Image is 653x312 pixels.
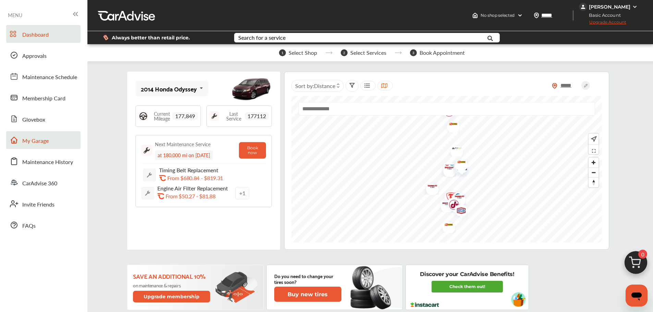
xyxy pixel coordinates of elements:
span: Maintenance History [22,158,73,167]
a: Approvals [6,46,81,64]
span: My Garage [22,137,49,146]
button: Book now [239,142,266,159]
span: 177,849 [172,112,198,120]
button: Zoom out [589,167,598,177]
a: +1 [235,187,249,199]
img: maintenance_logo [141,145,152,156]
canvas: Map [291,96,602,242]
span: Approvals [22,52,47,61]
iframe: Button to launch messaging window [626,285,648,307]
a: Maintenance History [6,152,81,170]
a: FAQs [6,216,81,234]
a: Maintenance Schedule [6,67,81,85]
img: logo-les-schwab.png [450,156,468,171]
div: Map marker [439,188,457,209]
img: logo-les-schwab.png [437,219,456,233]
img: header-home-logo.8d720a4f.svg [472,13,478,18]
span: Select Services [350,50,386,56]
a: Dashboard [6,25,81,43]
span: Current Mileage [152,111,172,121]
a: Glovebox [6,110,81,128]
button: Reset bearing to north [589,177,598,187]
a: Buy new tires [274,287,343,302]
a: Membership Card [6,89,81,107]
div: Map marker [449,157,467,179]
span: Dashboard [22,30,49,39]
img: logo-jiffylube.png [449,157,468,179]
div: Map marker [438,162,455,176]
span: Distance [314,82,335,90]
div: Map marker [448,159,465,177]
img: dollor_label_vector.a70140d1.svg [103,35,108,40]
img: WGsFRI8htEPBVLJbROoPRyZpYNWhNONpIPPETTm6eUC0GeLEiAAAAAElFTkSuQmCC [632,4,638,10]
div: Map marker [450,156,467,171]
span: Glovebox [22,115,45,124]
span: Always better than retail price. [112,35,190,40]
div: Map marker [442,194,459,215]
div: Map marker [450,201,467,223]
img: header-down-arrow.9dd2ce7d.svg [517,13,523,18]
img: maintenance_logo [209,111,219,121]
span: Maintenance Schedule [22,73,77,82]
p: on maintenance & repairs [133,283,211,288]
div: [PERSON_NAME] [589,4,630,10]
div: at 180,000 mi on [DATE] [155,150,213,160]
img: RSM_logo.png [445,142,463,157]
div: Map marker [443,195,460,217]
div: Map marker [437,219,455,233]
img: jVpblrzwTbfkPYzPPzSLxeg0AAAAASUVORK5CYII= [579,3,587,11]
p: Timing Belt Replacement [159,167,234,173]
span: CarAdvise 360 [22,179,57,188]
img: location_vector.a44bc228.svg [534,13,539,18]
span: No shop selected [481,13,515,18]
button: Buy new tires [274,287,341,302]
span: 3 [410,49,417,56]
a: CarAdvise 360 [6,174,81,191]
img: stepper-arrow.e24c07c6.svg [325,51,332,54]
div: + 1 [235,187,249,199]
span: Select Shop [289,50,317,56]
span: FAQs [22,222,36,230]
img: default_wrench_icon.d1a43860.svg [141,187,154,200]
span: 2 [341,49,348,56]
img: logo-valvoline.png [438,159,456,180]
div: Next Maintenance Service [155,141,210,148]
span: Invite Friends [22,200,55,209]
img: logo-mopar.png [447,189,465,208]
img: update-membership.81812027.svg [215,272,258,303]
p: Do you need to change your tires soon? [274,273,341,285]
div: Map marker [447,189,464,208]
img: header-divider.bc55588e.svg [573,10,573,21]
span: 0 [638,250,647,259]
div: Map marker [442,118,459,133]
div: Map marker [436,197,453,212]
p: Discover your CarAdvise Benefits! [420,271,514,278]
span: MENU [8,12,22,18]
span: Basic Account [580,12,626,19]
img: logo-discount-tire.png [436,197,454,212]
img: logo-discount-tire.png [438,162,456,176]
img: logo-americas-tire.png [421,180,439,195]
span: Zoom in [589,158,598,167]
span: 177112 [245,112,269,120]
img: steering_logo [138,111,148,121]
img: logo-les-schwab.png [442,118,460,133]
img: recenter.ce011a49.svg [590,135,597,143]
p: Engine Air Filter Replacement [157,185,233,191]
p: Save an additional 10% [133,272,211,280]
img: new-tire.a0c7fe23.svg [350,263,395,312]
div: Map marker [445,142,462,157]
span: Sort by : [295,82,335,90]
img: logo-americas-tire.png [448,190,466,205]
div: Map marker [421,180,438,195]
img: mobile_8930_st0640_046.jpg [231,73,272,104]
img: logo-jiffylube.png [443,195,461,217]
img: logo-americas-tire.png [438,162,456,177]
span: Book Appointment [420,50,465,56]
img: logo-les-schwab.png [447,191,465,206]
div: Map marker [438,159,455,180]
